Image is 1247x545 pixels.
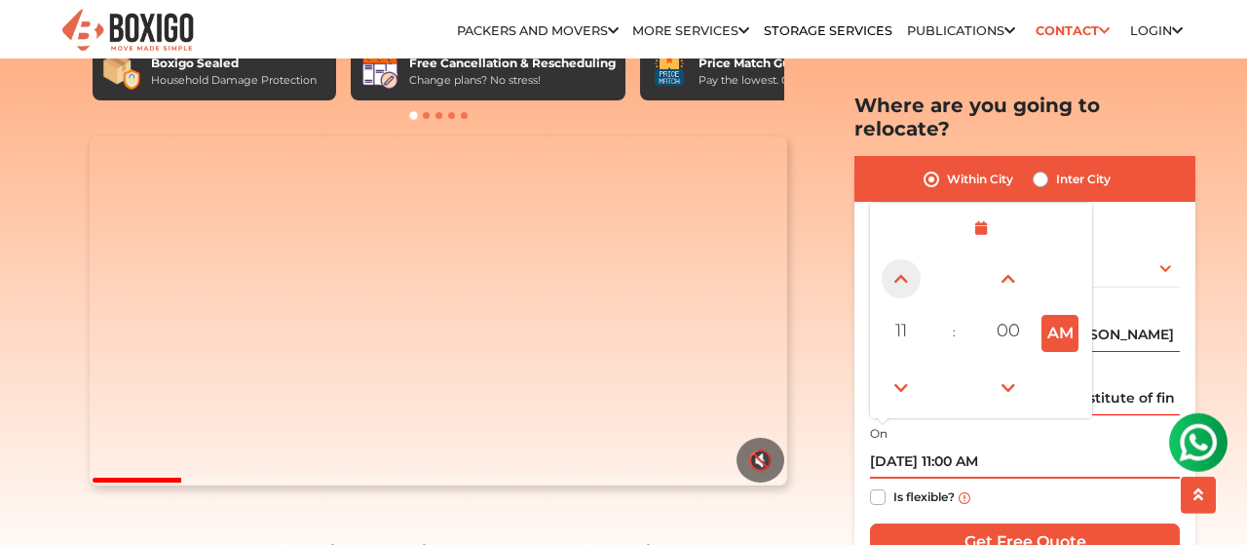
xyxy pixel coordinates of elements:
h2: Where are you going to relocate? [854,94,1195,140]
div: Pay the lowest. Guaranteed! [699,72,847,89]
div: Household Damage Protection [151,72,317,89]
span: Pick Minute [989,312,1028,351]
label: Within City [947,168,1013,191]
img: Boxigo Sealed [102,52,141,91]
label: On [870,426,888,444]
td: : [927,306,981,361]
a: Storage Services [764,23,892,38]
input: Moving date [870,446,1180,480]
a: Publications [907,23,1015,38]
label: Inter City [1056,168,1111,191]
button: AM [1041,315,1078,352]
img: info [959,492,970,504]
div: Change plans? No stress! [409,72,616,89]
button: 🔇 [737,438,784,483]
img: Price Match Guarantee [650,52,689,91]
a: Packers and Movers [457,23,619,38]
div: Price Match Guarantee [699,55,847,72]
a: Decrement Minute [986,366,1031,410]
a: More services [632,23,749,38]
a: Login [1130,23,1183,38]
span: Pick Hour [882,312,921,351]
a: Decrement Hour [879,366,924,410]
video: Your browser does not support the video tag. [90,136,786,486]
label: Is flexible? [893,487,955,507]
img: Free Cancellation & Rescheduling [360,52,399,91]
div: Boxigo Sealed [151,55,317,72]
div: Free Cancellation & Rescheduling [409,55,616,72]
a: Increment Hour [879,256,924,301]
img: Boxigo [59,7,196,55]
button: scroll up [1181,477,1216,514]
img: whatsapp-icon.svg [19,19,58,58]
a: Contact [1030,16,1116,46]
a: Increment Minute [986,256,1031,301]
a: Select Time [874,220,1088,238]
